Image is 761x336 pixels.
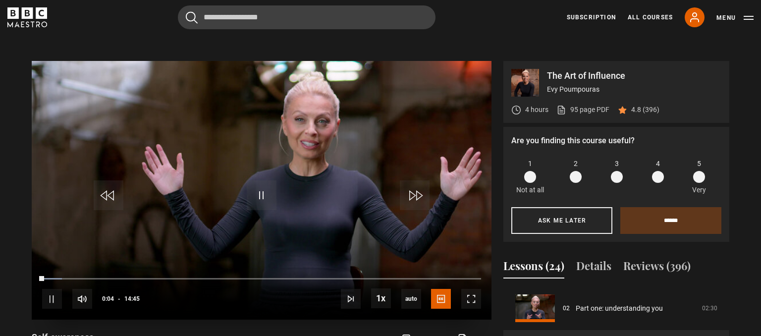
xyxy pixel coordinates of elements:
button: Playback Rate [371,288,391,308]
span: 3 [615,159,619,169]
p: Are you finding this course useful? [511,135,721,147]
input: Search [178,5,435,29]
button: Captions [431,289,451,309]
a: 95 page PDF [556,105,609,115]
p: 4 hours [525,105,548,115]
span: 4 [656,159,660,169]
a: All Courses [628,13,673,22]
button: Toggle navigation [716,13,754,23]
button: Details [576,258,611,279]
div: Progress Bar [42,278,481,280]
button: Ask me later [511,207,612,234]
div: Current quality: 720p [401,289,421,309]
span: 1 [528,159,532,169]
a: Subscription [567,13,616,22]
button: Submit the search query [186,11,198,24]
span: 14:45 [124,290,140,308]
span: 2 [574,159,578,169]
p: Evy Poumpouras [547,84,721,95]
p: The Art of Influence [547,71,721,80]
span: 5 [697,159,701,169]
a: Part one: understanding you [576,303,663,314]
p: 4.8 (396) [631,105,659,115]
span: - [118,295,120,302]
p: Not at all [516,185,544,195]
span: 0:04 [102,290,114,308]
video-js: Video Player [32,61,491,320]
button: Next Lesson [341,289,361,309]
button: Lessons (24) [503,258,564,279]
button: Mute [72,289,92,309]
button: Fullscreen [461,289,481,309]
button: Pause [42,289,62,309]
p: Very [689,185,708,195]
svg: BBC Maestro [7,7,47,27]
span: auto [401,289,421,309]
button: Reviews (396) [623,258,691,279]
